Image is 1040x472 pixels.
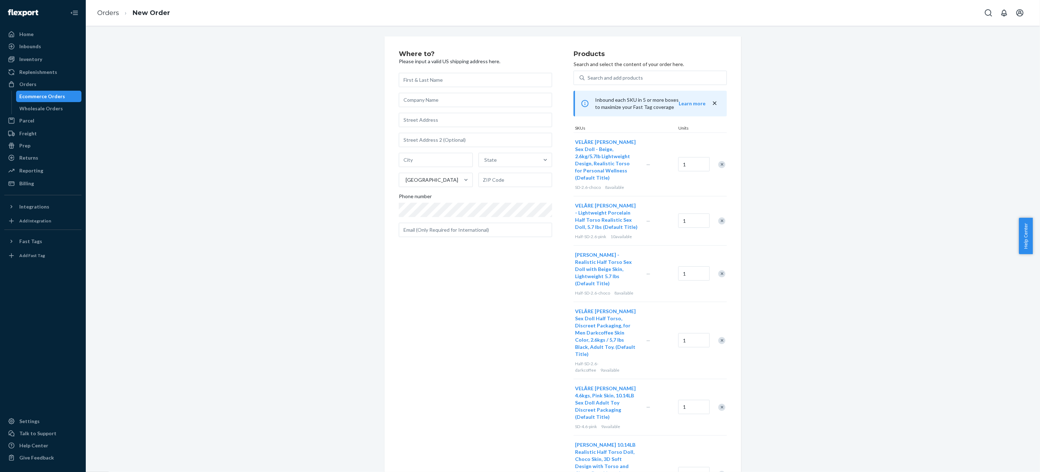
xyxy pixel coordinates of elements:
[646,404,650,410] span: —
[646,218,650,224] span: —
[4,416,81,427] a: Settings
[4,66,81,78] a: Replenishments
[19,430,56,437] div: Talk to Support
[19,142,30,149] div: Prep
[19,203,49,210] div: Integrations
[575,385,636,420] span: VELĀRE [PERSON_NAME] 4.6kgs, Pink Skin, 10.14LB Sex Doll Adult Toy Discreet Packaging (Default Ti...
[399,113,552,127] input: Street Address
[575,234,606,239] span: Half-SD-2.6-pink
[485,156,497,164] div: State
[399,58,552,65] p: Please input a valid US shipping address here.
[19,19,79,24] div: Domain: [DOMAIN_NAME]
[574,61,727,68] p: Search and select the content of your order here.
[600,367,619,373] span: 9 available
[718,404,725,411] div: Remove Item
[4,140,81,151] a: Prep
[1019,218,1033,254] span: Help Center
[27,42,64,47] div: Domain Overview
[4,236,81,247] button: Fast Tags
[399,93,552,107] input: Company Name
[4,215,81,227] a: Add Integration
[575,252,632,286] span: [PERSON_NAME] - Realistic Half Torso Sex Doll with Beige Skin, Lightweight 5.7 lbs (Default Title)
[4,452,81,463] button: Give Feedback
[678,214,710,228] input: Quantity
[646,161,650,167] span: —
[646,337,650,343] span: —
[479,173,553,187] input: ZIP Code
[91,2,176,24] ol: breadcrumbs
[20,93,65,100] div: Ecommerce Orders
[605,185,624,190] span: 8 available
[19,41,25,47] img: tab_domain_overview_orange.svg
[399,153,473,167] input: City
[718,217,725,225] div: Remove Item
[718,337,725,344] div: Remove Item
[399,51,552,58] h2: Where to?
[4,428,81,439] a: Talk to Support
[678,400,710,414] input: Quantity
[646,271,650,277] span: —
[19,252,45,258] div: Add Fast Tag
[981,6,996,20] button: Open Search Box
[4,54,81,65] a: Inventory
[4,128,81,139] a: Freight
[399,223,552,237] input: Email (Only Required for International)
[718,270,725,277] div: Remove Item
[133,9,170,17] a: New Order
[997,6,1011,20] button: Open notifications
[4,201,81,212] button: Integrations
[19,56,42,63] div: Inventory
[67,6,81,20] button: Close Navigation
[678,157,710,171] input: Quantity
[4,178,81,189] a: Billing
[19,238,42,245] div: Fast Tags
[574,51,727,58] h2: Products
[19,81,36,88] div: Orders
[575,308,636,357] span: VELĀRE [PERSON_NAME] Sex Doll Half Torso, Discreet Packaging, for Men Darkcoffee Skin Color, 2.6k...
[16,103,82,114] a: Wholesale Orders
[16,91,82,102] a: Ecommerce Orders
[4,79,81,90] a: Orders
[19,418,40,425] div: Settings
[575,290,610,296] span: Half-SD-2.6-choco
[20,105,63,112] div: Wholesale Orders
[575,308,638,358] button: VELĀRE [PERSON_NAME] Sex Doll Half Torso, Discreet Packaging, for Men Darkcoffee Skin Color, 2.6k...
[1013,6,1027,20] button: Open account menu
[575,185,601,190] span: SD-2.6-choco
[677,125,709,132] div: Units
[19,442,48,449] div: Help Center
[19,218,51,224] div: Add Integration
[4,440,81,451] a: Help Center
[718,161,725,168] div: Remove Item
[588,74,643,81] div: Search and add products
[575,361,598,372] span: Half-SD-2.6-darkcoffee
[574,91,727,116] div: Inbound each SKU in 5 or more boxes to maximize your Fast Tag coverage
[575,139,636,181] span: VELĀRE [PERSON_NAME] Sex Doll - Beige, 2.6kg/5.7lb Lightweight Design, Realistic Torso for Person...
[19,31,34,38] div: Home
[575,202,638,230] span: VELĀRE [PERSON_NAME] - Lightweight Porcelain Half Torso Realistic Sex Doll, 5.7 lbs (Default Title)
[575,385,638,421] button: VELĀRE [PERSON_NAME] 4.6kgs, Pink Skin, 10.14LB Sex Doll Adult Toy Discreet Packaging (Default Ti...
[678,266,710,281] input: Quantity
[4,41,81,52] a: Inbounds
[406,176,458,184] div: [GEOGRAPHIC_DATA]
[71,41,77,47] img: tab_keywords_by_traffic_grey.svg
[574,125,677,132] div: SKUs
[19,180,34,187] div: Billing
[20,11,35,17] div: v 4.0.25
[399,133,552,147] input: Street Address 2 (Optional)
[678,333,710,347] input: Quantity
[711,100,718,107] button: close
[19,167,43,174] div: Reporting
[399,193,432,203] span: Phone number
[405,176,406,184] input: [GEOGRAPHIC_DATA]
[4,152,81,164] a: Returns
[97,9,119,17] a: Orders
[575,202,638,231] button: VELĀRE [PERSON_NAME] - Lightweight Porcelain Half Torso Realistic Sex Doll, 5.7 lbs (Default Title)
[4,115,81,126] a: Parcel
[8,9,38,16] img: Flexport logo
[19,117,34,124] div: Parcel
[614,290,633,296] span: 8 available
[4,165,81,176] a: Reporting
[610,234,632,239] span: 10 available
[19,154,38,161] div: Returns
